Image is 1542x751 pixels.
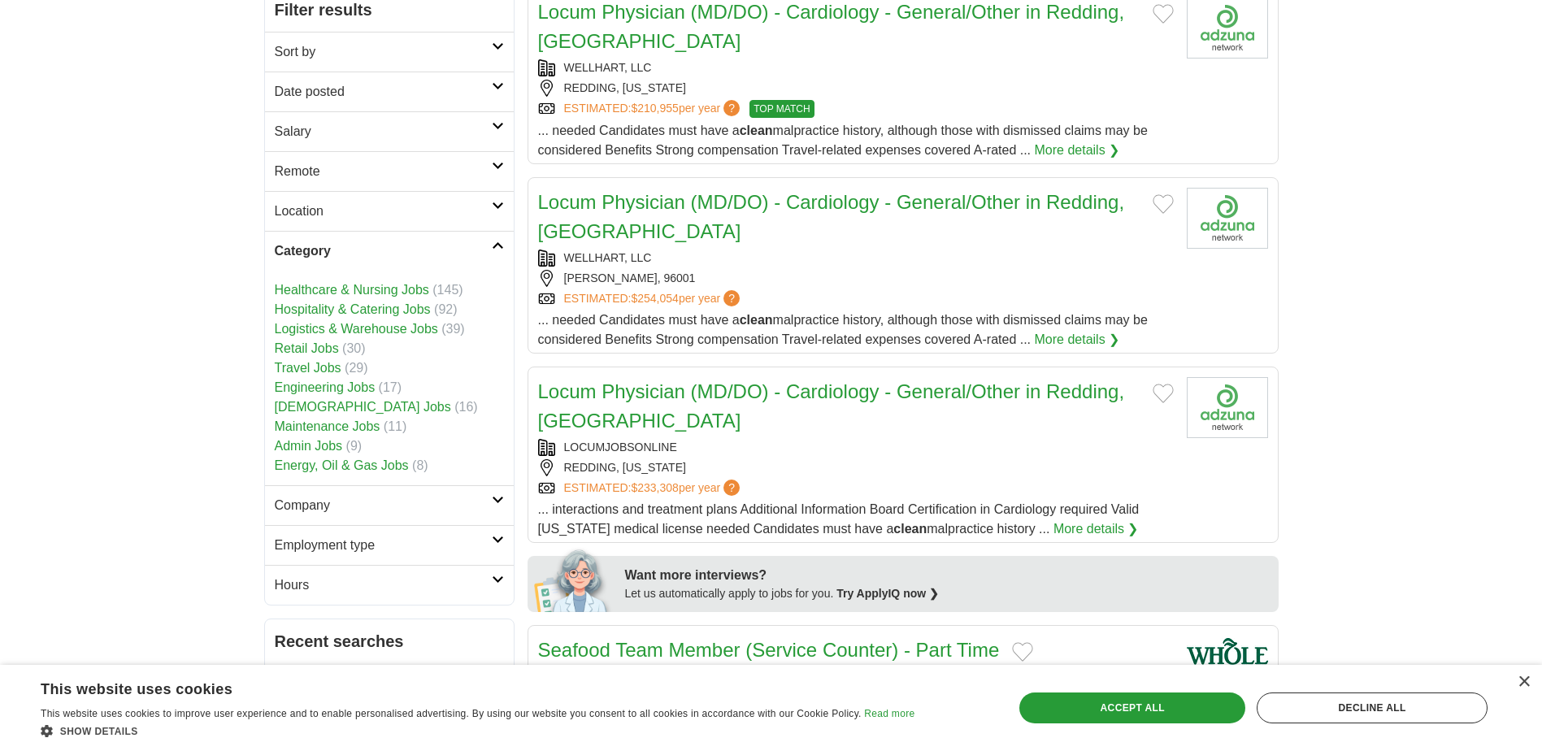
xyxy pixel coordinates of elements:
[345,361,367,375] span: (29)
[434,302,457,316] span: (92)
[538,1,1125,52] a: Locum Physician (MD/DO) - Cardiology - General/Other in Redding, [GEOGRAPHIC_DATA]
[384,419,406,433] span: (11)
[412,458,428,472] span: (8)
[1053,519,1139,539] a: More details ❯
[265,231,514,271] a: Category
[275,629,504,653] h2: Recent searches
[1187,636,1268,697] img: Whole Foods Market logo
[1257,692,1488,723] div: Decline all
[41,723,914,739] div: Show details
[275,361,341,375] a: Travel Jobs
[538,250,1174,267] div: WELLHART, LLC
[1153,194,1174,214] button: Add to favorite jobs
[749,100,814,118] span: TOP MATCH
[265,72,514,111] a: Date posted
[275,42,492,62] h2: Sort by
[538,639,1000,661] a: Seafood Team Member (Service Counter) - Part Time
[538,459,1174,476] div: REDDING, [US_STATE]
[864,708,914,719] a: Read more, opens a new window
[723,290,740,306] span: ?
[723,100,740,116] span: ?
[275,82,492,102] h2: Date posted
[379,380,402,394] span: (17)
[1187,377,1268,438] img: Company logo
[538,439,1174,456] div: LOCUMJOBSONLINE
[740,124,773,137] strong: clean
[432,283,463,297] span: (145)
[631,102,678,115] span: $210,955
[275,419,380,433] a: Maintenance Jobs
[1187,188,1268,249] img: Company logo
[1153,384,1174,403] button: Add to favorite jobs
[275,400,451,414] a: [DEMOGRAPHIC_DATA] Jobs
[625,585,1269,602] div: Let us automatically apply to jobs for you.
[740,313,773,327] strong: clean
[454,400,477,414] span: (16)
[1035,330,1120,349] a: More details ❯
[275,322,438,336] a: Logistics & Warehouse Jobs
[564,100,744,118] a: ESTIMATED:$210,955per year?
[631,481,678,494] span: $233,308
[534,547,613,612] img: apply-iq-scientist.png
[346,439,363,453] span: (9)
[564,290,744,307] a: ESTIMATED:$254,054per year?
[1035,141,1120,160] a: More details ❯
[275,439,343,453] a: Admin Jobs
[1019,692,1245,723] div: Accept all
[1153,4,1174,24] button: Add to favorite jobs
[893,522,927,536] strong: clean
[265,565,514,605] a: Hours
[538,380,1125,432] a: Locum Physician (MD/DO) - Cardiology - General/Other in Redding, [GEOGRAPHIC_DATA]
[564,480,744,497] a: ESTIMATED:$233,308per year?
[625,566,1269,585] div: Want more interviews?
[275,575,492,595] h2: Hours
[275,302,431,316] a: Hospitality & Catering Jobs
[538,191,1125,242] a: Locum Physician (MD/DO) - Cardiology - General/Other in Redding, [GEOGRAPHIC_DATA]
[275,162,492,181] h2: Remote
[265,111,514,151] a: Salary
[538,59,1174,76] div: WELLHART, LLC
[265,151,514,191] a: Remote
[275,341,339,355] a: Retail Jobs
[265,525,514,565] a: Employment type
[275,536,492,555] h2: Employment type
[441,322,464,336] span: (39)
[1012,642,1033,662] button: Add to favorite jobs
[538,313,1148,346] span: ... needed Candidates must have a malpractice history, although those with dismissed claims may b...
[538,502,1140,536] span: ... interactions and treatment plans Additional Information Board Certification in Cardiology req...
[265,485,514,525] a: Company
[275,202,492,221] h2: Location
[275,458,409,472] a: Energy, Oil & Gas Jobs
[342,341,365,355] span: (30)
[538,270,1174,287] div: [PERSON_NAME], 96001
[538,124,1148,157] span: ... needed Candidates must have a malpractice history, although those with dismissed claims may b...
[60,726,138,737] span: Show details
[275,283,429,297] a: Healthcare & Nursing Jobs
[836,587,939,600] a: Try ApplyIQ now ❯
[41,675,874,699] div: This website uses cookies
[1518,676,1530,688] div: Close
[275,122,492,141] h2: Salary
[723,480,740,496] span: ?
[275,380,376,394] a: Engineering Jobs
[265,191,514,231] a: Location
[265,32,514,72] a: Sort by
[275,241,492,261] h2: Category
[538,80,1174,97] div: REDDING, [US_STATE]
[275,496,492,515] h2: Company
[631,292,678,305] span: $254,054
[41,708,862,719] span: This website uses cookies to improve user experience and to enable personalised advertising. By u...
